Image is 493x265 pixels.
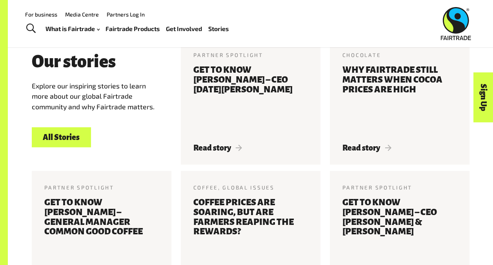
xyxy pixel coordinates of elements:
[342,65,457,134] h3: Why Fairtrade still matters when cocoa prices are high
[21,19,40,39] a: Toggle Search
[330,39,469,165] a: Chocolate Why Fairtrade still matters when cocoa prices are high Read story
[65,11,99,18] a: Media Centre
[166,23,202,34] a: Get Involved
[441,7,471,40] img: Fairtrade Australia New Zealand logo
[32,127,91,147] a: All Stories
[342,52,381,58] span: Chocolate
[107,11,145,18] a: Partners Log In
[193,52,263,58] span: Partner Spotlight
[106,23,160,34] a: Fairtrade Products
[342,184,412,191] span: Partner Spotlight
[44,184,114,191] span: Partner Spotlight
[193,144,242,152] span: Read story
[193,65,308,134] h3: Get to know [PERSON_NAME] – CEO [DATE][PERSON_NAME]
[342,144,391,152] span: Read story
[32,53,116,72] h3: Our stories
[25,11,57,18] a: For business
[208,23,229,34] a: Stories
[181,39,320,165] a: Partner Spotlight Get to know [PERSON_NAME] – CEO [DATE][PERSON_NAME] Read story
[45,23,100,34] a: What is Fairtrade
[193,184,275,191] span: Coffee, Global Issues
[32,81,162,112] p: Explore our inspiring stories to learn more about our global Fairtrade community and why Fairtrad...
